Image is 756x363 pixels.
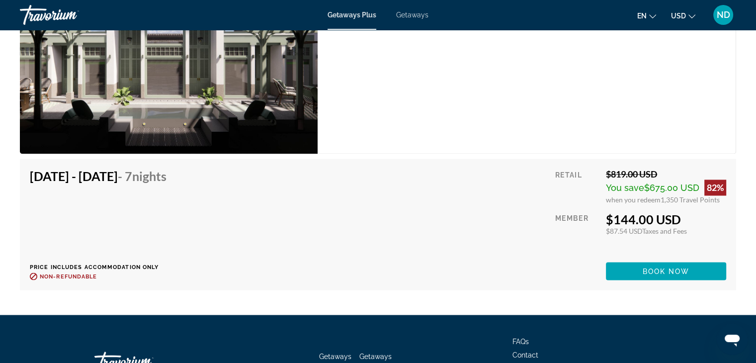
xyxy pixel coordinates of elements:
button: Change currency [671,8,695,23]
a: Contact [512,351,538,359]
div: Retail [555,169,598,204]
span: Taxes and Fees [642,226,687,235]
span: Non-refundable [40,273,97,279]
div: $144.00 USD [606,211,726,226]
button: Book now [606,262,726,280]
span: 1,350 Travel Points [661,195,720,204]
a: Getaways [396,11,428,19]
h4: [DATE] - [DATE] [30,169,167,183]
span: USD [671,12,686,20]
a: Travorium [20,2,119,28]
span: - 7 [118,169,167,183]
span: en [637,12,647,20]
iframe: Button to launch messaging window [716,323,748,355]
div: $87.54 USD [606,226,726,235]
span: ND [717,10,730,20]
button: User Menu [710,4,736,25]
span: $675.00 USD [644,182,699,193]
span: Nights [132,169,167,183]
a: Getaways [319,352,351,360]
span: Book now [643,267,690,275]
p: Price includes accommodation only [30,264,174,270]
a: FAQs [512,337,529,345]
a: Getaways Plus [328,11,376,19]
div: $819.00 USD [606,169,726,180]
button: Change language [637,8,656,23]
div: 82% [704,180,726,195]
div: Member [555,211,598,255]
span: when you redeem [606,195,661,204]
span: You save [606,182,644,193]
